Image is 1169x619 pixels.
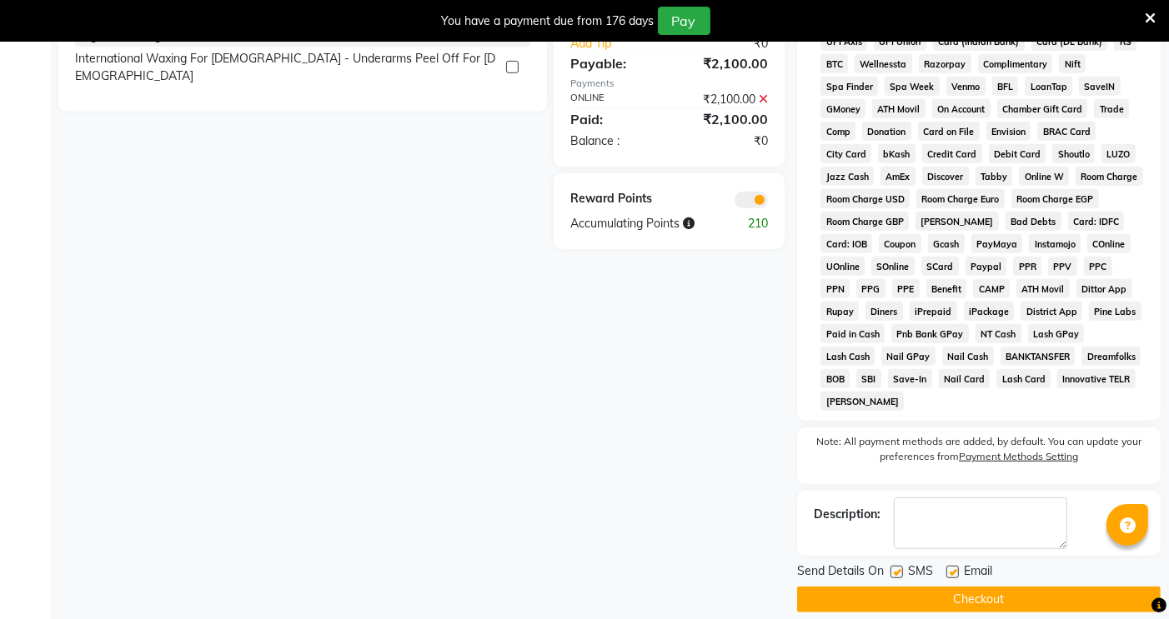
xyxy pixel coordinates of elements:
span: PPN [820,279,850,298]
span: Save-In [888,369,932,388]
span: SCard [921,257,959,276]
span: Dittor App [1076,279,1132,298]
div: ONLINE [558,91,670,108]
span: Room Charge GBP [820,212,909,231]
span: Spa Week [885,77,940,96]
span: BTC [820,54,848,73]
span: Debit Card [989,144,1046,163]
span: SaveIN [1079,77,1121,96]
div: Reward Points [558,190,670,208]
span: Spa Finder [820,77,878,96]
span: GMoney [820,99,865,118]
span: BRAC Card [1037,122,1096,141]
label: Note: All payment methods are added, by default. You can update your preferences from [814,434,1144,471]
span: Coupon [879,234,921,253]
span: Envision [986,122,1031,141]
span: ATH Movil [1016,279,1070,298]
span: Gcash [928,234,965,253]
button: Checkout [797,587,1161,612]
span: ATH Movil [872,99,926,118]
span: Paypal [966,257,1007,276]
div: International Waxing For [DEMOGRAPHIC_DATA] - Underarms Peel Off For [DEMOGRAPHIC_DATA] [75,50,499,85]
div: Payable: [558,53,670,73]
div: Paid: [558,109,670,129]
span: Complimentary [978,54,1053,73]
div: ₹0 [688,35,780,52]
span: Nift [1059,54,1086,73]
span: BOB [820,369,850,388]
div: ₹2,100.00 [670,53,781,73]
span: City Card [820,144,871,163]
span: Card: IOB [820,234,872,253]
span: Bad Debts [1006,212,1061,231]
span: Nail Cash [942,347,994,366]
span: Wellnessta [855,54,912,73]
span: CAMP [973,279,1010,298]
span: Email [964,562,992,583]
div: Description: [814,506,881,523]
button: Pay [658,7,710,35]
span: COnline [1087,234,1131,253]
span: PPG [856,279,886,298]
span: BFL [992,77,1019,96]
span: Credit Card [922,144,982,163]
span: AmEx [881,167,916,186]
span: PayMaya [971,234,1023,253]
span: LUZO [1101,144,1136,163]
span: Lash GPay [1028,324,1085,343]
span: Lash Card [996,369,1051,388]
a: Add Tip [558,35,688,52]
span: Card: IDFC [1068,212,1125,231]
span: NT Cash [976,324,1021,343]
span: District App [1021,302,1082,321]
span: Online W [1019,167,1069,186]
span: Lash Cash [820,347,875,366]
span: Card on File [918,122,980,141]
div: 210 [725,215,780,232]
span: Shoutlo [1052,144,1095,163]
span: Dreamfolks [1081,347,1141,366]
span: Razorpay [919,54,971,73]
span: bKash [878,144,916,163]
span: Paid in Cash [820,324,885,343]
span: Trade [1094,99,1129,118]
span: Discover [922,167,969,186]
span: Room Charge USD [820,189,910,208]
span: Venmo [946,77,986,96]
span: On Account [932,99,991,118]
span: iPackage [964,302,1015,321]
span: [PERSON_NAME] [820,392,904,411]
span: SOnline [871,257,915,276]
span: Nail Card [939,369,991,388]
span: PPR [1013,257,1041,276]
span: iPrepaid [910,302,957,321]
span: PPV [1048,257,1077,276]
div: Payments [570,77,768,91]
span: PPC [1084,257,1112,276]
span: [PERSON_NAME] [916,212,999,231]
span: Comp [820,122,855,141]
span: Jazz Cash [820,167,874,186]
span: Nail GPay [881,347,936,366]
span: Diners [865,302,903,321]
span: LoanTap [1025,77,1072,96]
span: Pnb Bank GPay [891,324,969,343]
div: ₹2,100.00 [670,91,781,108]
span: Innovative TELR [1057,369,1136,388]
div: Balance : [558,132,670,150]
span: Donation [862,122,911,141]
div: ₹2,100.00 [670,109,781,129]
span: UOnline [820,257,865,276]
div: You have a payment due from 176 days [442,12,655,30]
label: Payment Methods Setting [959,449,1078,464]
div: ₹0 [670,132,781,150]
span: SBI [856,369,881,388]
span: Tabby [976,167,1013,186]
span: Instamojo [1029,234,1081,253]
span: Room Charge [1076,167,1143,186]
span: SMS [908,562,933,583]
span: PPE [892,279,920,298]
div: Accumulating Points [558,215,725,232]
span: Room Charge Euro [916,189,1005,208]
span: Rupay [820,302,859,321]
